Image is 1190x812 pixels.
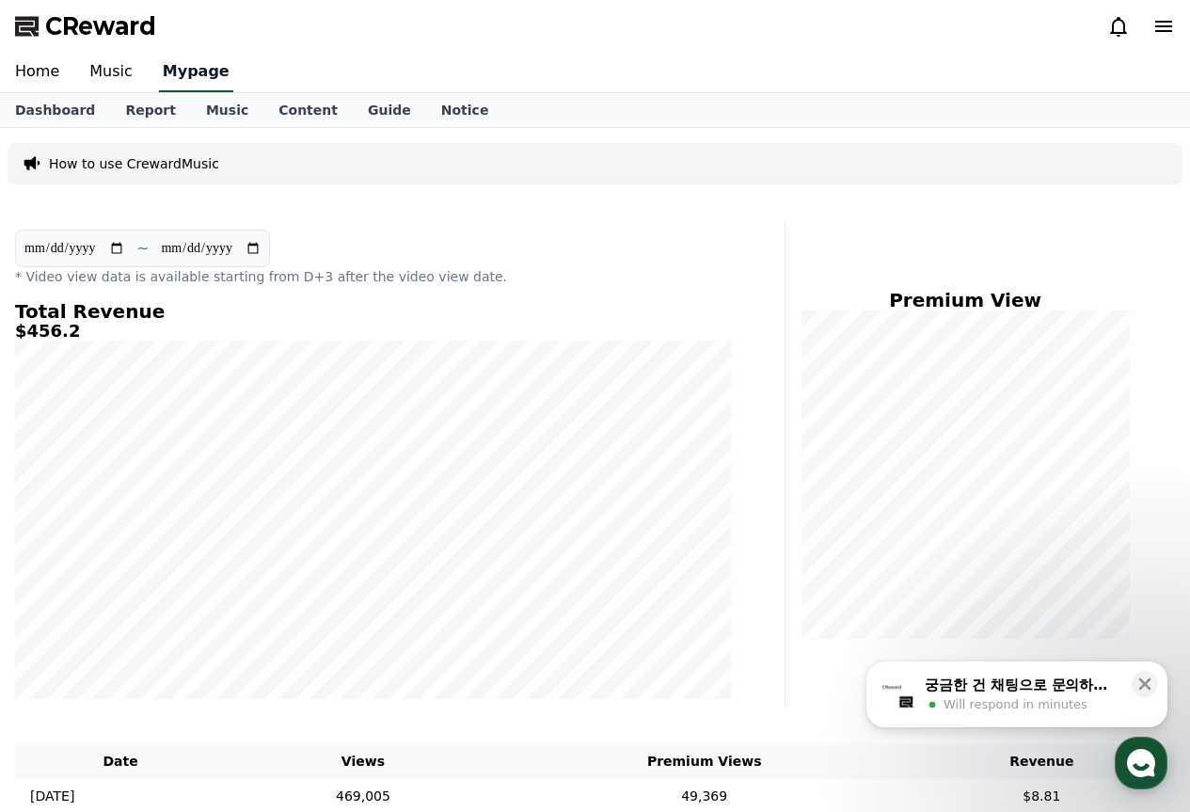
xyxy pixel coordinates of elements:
[156,626,212,641] span: Messages
[15,11,156,41] a: CReward
[45,11,156,41] span: CReward
[500,744,909,779] th: Premium Views
[426,93,504,127] a: Notice
[278,625,325,640] span: Settings
[353,93,426,127] a: Guide
[159,53,233,92] a: Mypage
[49,154,219,173] a: How to use CrewardMusic
[6,597,124,644] a: Home
[15,322,732,341] h5: $456.2
[801,290,1130,310] h4: Premium View
[243,597,361,644] a: Settings
[15,744,226,779] th: Date
[15,267,732,286] p: * Video view data is available starting from D+3 after the video view date.
[30,787,74,806] p: [DATE]
[15,301,732,322] h4: Total Revenue
[191,93,263,127] a: Music
[124,597,243,644] a: Messages
[74,53,148,92] a: Music
[48,625,81,640] span: Home
[226,744,500,779] th: Views
[263,93,353,127] a: Content
[110,93,191,127] a: Report
[136,237,149,260] p: ~
[909,744,1175,779] th: Revenue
